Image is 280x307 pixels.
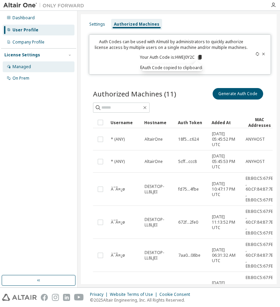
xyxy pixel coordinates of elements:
span: 5cff...ccc8 [178,159,197,164]
span: [DATE] 05:45:53 PM UTC [212,153,240,170]
span: DESKTOP-LL8LJEI [145,250,172,261]
span: [DATE] 05:45:52 PM UTC [212,131,240,147]
span: DESKTOP-LL8LJEI [145,217,172,228]
p: Auth Codes can be used with Almutil by administrators to quickly authorize license access by mult... [93,39,249,50]
div: MAC Addresses [245,117,274,128]
div: Website Terms of Use [110,292,159,297]
span: AltairOne [145,159,163,164]
div: Dashboard [12,15,35,21]
p: © 2025 Altair Engineering, Inc. All Rights Reserved. [90,297,194,303]
div: Company Profile [12,39,44,45]
button: Generate Auth Code [213,88,263,100]
span: ANYHOST [246,159,265,164]
div: Settings [89,22,105,27]
span: ANYHOST [246,137,265,142]
span: [DATE] 11:13:52 PM UTC [212,214,240,230]
div: Authorized Machines [114,22,159,27]
img: altair_logo.svg [2,294,37,301]
span: [DATE] 06:31:32 AM UTC [212,247,240,263]
span: 7aa0...08be [178,253,200,258]
img: linkedin.svg [63,294,70,301]
span: [DATE] 10:47:17 PM UTC [212,181,240,197]
div: Cookie Consent [159,292,194,297]
span: E8:B0:C5:67:FB:38 , 60:CF:84:87:7B:6F , E8:B0:C5:67:FB:3C [246,275,280,302]
span: E8:B0:C5:67:FB:38 , 60:CF:84:87:7B:6F , E8:B0:C5:67:FB:3C [246,209,280,236]
div: User Profile [12,27,38,33]
span: DESKTOP-LL8LJEI [145,184,172,195]
span: À¯Ã¤¿ø [111,220,125,225]
span: AltairOne [145,137,163,142]
span: 672f...2fe0 [178,220,198,225]
div: Added At [212,117,240,128]
span: À¯Ã¤¿ø [111,187,125,192]
span: À¯Ã¤¿ø [111,253,125,258]
span: E8:B0:C5:67:FB:38 , 60:CF:84:87:7B:6F , E8:B0:C5:67:FB:3C [246,176,280,203]
span: Authorized Machines (11) [93,89,176,99]
div: Auth Token [178,117,206,128]
img: facebook.svg [41,294,48,301]
div: Privacy [90,292,110,297]
img: youtube.svg [74,294,84,301]
div: License Settings [4,52,40,58]
span: [DATE] 06:32:25 AM UTC [212,280,240,297]
span: 18f5...c624 [178,137,199,142]
div: Hostname [144,117,173,128]
p: Your Auth Code is: HWEJ0Y2C [140,54,203,60]
span: * (ANY) [111,159,125,164]
span: * (ANY) [111,137,125,142]
p: Expires in 13 minutes, 53 seconds [93,64,249,70]
div: On Prem [12,76,29,81]
div: Managed [12,64,31,69]
img: instagram.svg [52,294,59,301]
span: fd75...4fbe [178,187,199,192]
div: Username [111,117,139,128]
img: Altair One [3,2,88,9]
div: Auth Code copied to clipboard [142,64,202,71]
span: E8:B0:C5:67:FB:38 , 60:CF:84:87:7B:6F , E8:B0:C5:67:FB:3C [246,242,280,269]
span: DESKTOP-LL8LJEI [145,283,172,294]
